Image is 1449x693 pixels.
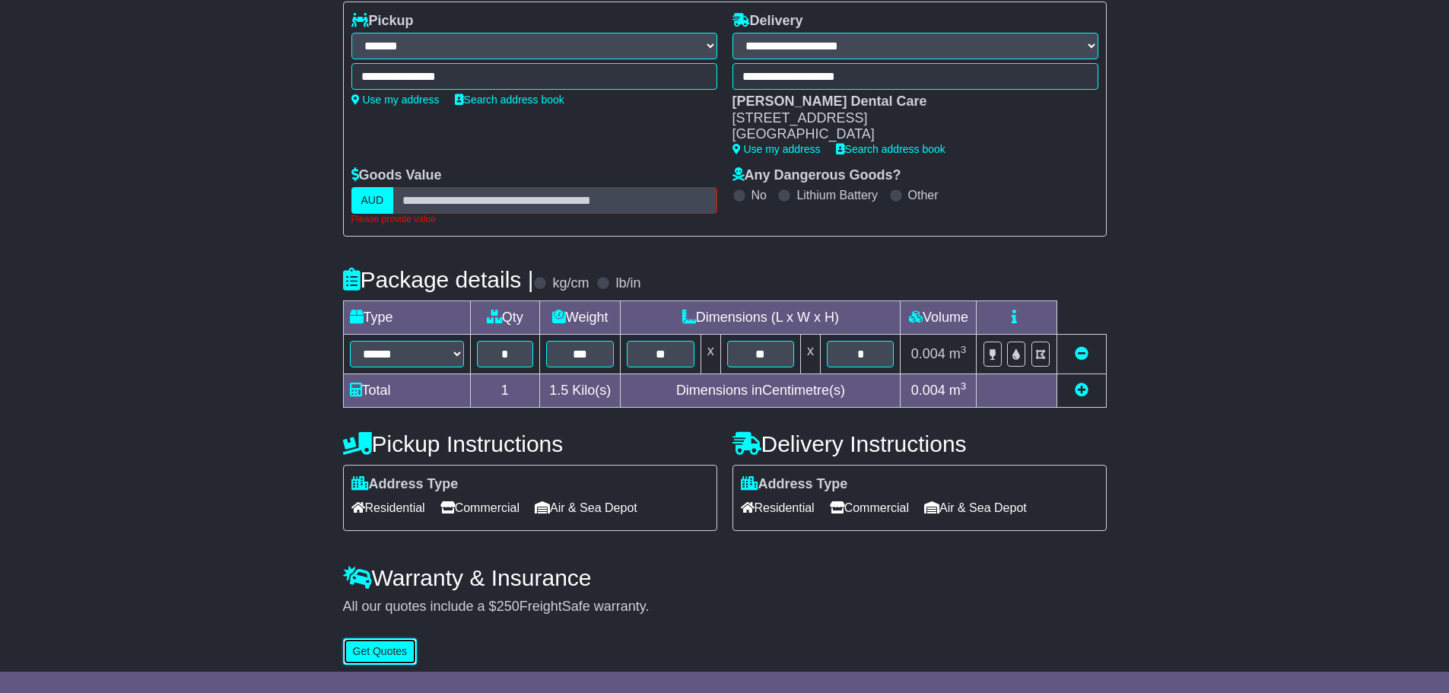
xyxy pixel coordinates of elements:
[752,188,767,202] label: No
[701,334,720,374] td: x
[540,374,621,407] td: Kilo(s)
[732,431,1107,456] h4: Delivery Instructions
[1075,346,1088,361] a: Remove this item
[732,94,1083,110] div: [PERSON_NAME] Dental Care
[741,476,848,493] label: Address Type
[351,94,440,106] a: Use my address
[351,496,425,520] span: Residential
[351,167,442,184] label: Goods Value
[924,496,1027,520] span: Air & Sea Depot
[1075,383,1088,398] a: Add new item
[732,126,1083,143] div: [GEOGRAPHIC_DATA]
[621,300,901,334] td: Dimensions (L x W x H)
[901,300,977,334] td: Volume
[961,380,967,392] sup: 3
[908,188,939,202] label: Other
[470,374,540,407] td: 1
[540,300,621,334] td: Weight
[351,187,394,214] label: AUD
[801,334,821,374] td: x
[961,344,967,355] sup: 3
[497,599,520,614] span: 250
[796,188,878,202] label: Lithium Battery
[732,167,901,184] label: Any Dangerous Goods?
[343,267,534,292] h4: Package details |
[732,143,821,155] a: Use my address
[343,300,470,334] td: Type
[351,476,459,493] label: Address Type
[470,300,540,334] td: Qty
[830,496,909,520] span: Commercial
[732,110,1083,127] div: [STREET_ADDRESS]
[549,383,568,398] span: 1.5
[351,214,717,224] div: Please provide value
[615,275,640,292] label: lb/in
[343,431,717,456] h4: Pickup Instructions
[351,13,414,30] label: Pickup
[621,374,901,407] td: Dimensions in Centimetre(s)
[732,13,803,30] label: Delivery
[455,94,564,106] a: Search address book
[911,383,945,398] span: 0.004
[343,599,1107,615] div: All our quotes include a $ FreightSafe warranty.
[552,275,589,292] label: kg/cm
[911,346,945,361] span: 0.004
[440,496,520,520] span: Commercial
[741,496,815,520] span: Residential
[836,143,945,155] a: Search address book
[949,346,967,361] span: m
[343,565,1107,590] h4: Warranty & Insurance
[343,638,418,665] button: Get Quotes
[535,496,637,520] span: Air & Sea Depot
[949,383,967,398] span: m
[343,374,470,407] td: Total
